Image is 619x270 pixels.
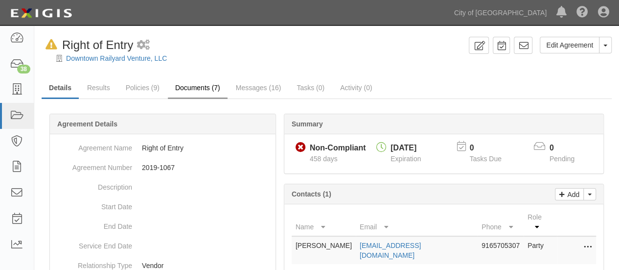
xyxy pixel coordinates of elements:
[449,3,551,23] a: City of [GEOGRAPHIC_DATA]
[296,143,306,153] i: Non-Compliant
[360,242,421,259] a: [EMAIL_ADDRESS][DOMAIN_NAME]
[80,78,117,98] a: Results
[54,138,132,153] dt: Agreement Name
[333,78,379,98] a: Activity (0)
[565,189,579,200] p: Add
[550,143,587,154] p: 0
[469,143,513,154] p: 0
[54,217,132,231] dt: End Date
[168,78,228,99] a: Documents (7)
[17,65,30,74] div: 38
[229,78,289,98] a: Messages (16)
[576,7,588,19] i: Help Center - Complianz
[555,188,584,200] a: Add
[292,208,356,236] th: Name
[390,155,421,163] span: Expiration
[524,236,557,264] td: Party
[54,138,272,158] dd: Right of Entry
[292,236,356,264] td: [PERSON_NAME]
[54,236,132,251] dt: Service End Date
[42,37,133,53] div: Right of Entry
[310,143,366,154] div: Non-Compliant
[46,40,57,50] i: In Default since 07/09/2025
[289,78,332,98] a: Tasks (0)
[356,208,478,236] th: Email
[62,38,133,51] span: Right of Entry
[550,155,574,163] span: Pending
[57,120,117,128] b: Agreement Details
[54,158,272,177] dd: 2019-1067
[292,120,323,128] b: Summary
[292,190,331,198] b: Contacts (1)
[524,208,557,236] th: Role
[54,197,132,212] dt: Start Date
[478,208,524,236] th: Phone
[137,40,150,50] i: 1 scheduled workflow
[54,158,132,172] dt: Agreement Number
[310,155,338,163] span: Since 06/03/2024
[42,78,79,99] a: Details
[54,177,132,192] dt: Description
[390,143,421,154] div: [DATE]
[7,4,75,22] img: logo-5460c22ac91f19d4615b14bd174203de0afe785f0fc80cf4dbbc73dc1793850b.png
[540,37,599,53] a: Edit Agreement
[118,78,167,98] a: Policies (9)
[469,155,501,163] span: Tasks Due
[478,236,524,264] td: 9165705307
[66,54,167,62] a: Downtown Railyard Venture, LLC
